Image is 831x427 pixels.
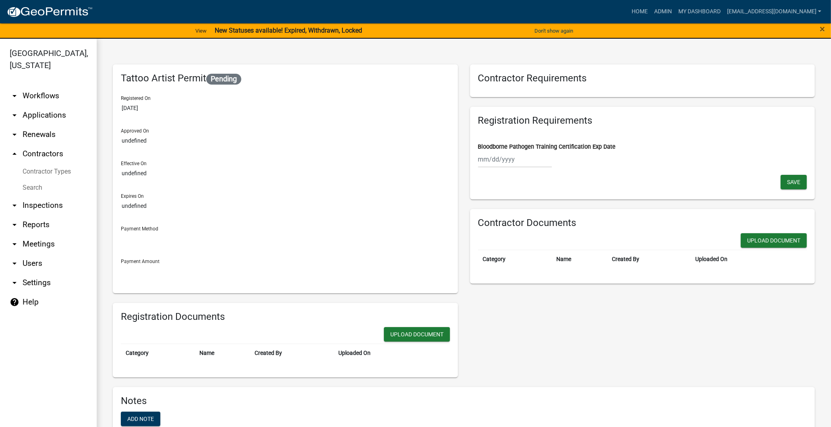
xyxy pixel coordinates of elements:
h6: Registration Documents [121,311,450,323]
i: arrow_drop_down [10,201,19,210]
th: Name [551,250,607,269]
button: Save [781,175,807,189]
span: Pending [206,74,241,85]
h6: Contractor Documents [478,217,807,229]
label: Bloodborne Pathogen Training Certification Exp Date [478,144,616,150]
button: Upload Document [384,327,450,342]
i: arrow_drop_down [10,130,19,139]
span: × [820,23,825,35]
button: Close [820,24,825,34]
th: Created By [607,250,691,269]
th: Category [478,250,552,269]
h6: Registration Requirements [478,115,807,126]
h6: Tattoo Artist Permit [121,73,450,85]
th: Uploaded On [334,344,428,363]
th: Category [121,344,195,363]
th: Uploaded On [690,250,785,269]
wm-modal-confirm: Add note [121,416,160,423]
th: Name [195,344,250,363]
i: arrow_drop_up [10,149,19,159]
i: arrow_drop_down [10,110,19,120]
h6: Contractor Requirements [478,73,807,84]
button: Upload Document [741,233,807,248]
button: Don't show again [531,24,576,37]
i: arrow_drop_down [10,259,19,268]
i: arrow_drop_down [10,278,19,288]
a: Admin [651,4,675,19]
i: help [10,297,19,307]
i: arrow_drop_down [10,239,19,249]
th: Created By [250,344,334,363]
a: Home [628,4,651,19]
a: My Dashboard [675,4,724,19]
i: arrow_drop_down [10,91,19,101]
wm-modal-confirm: New Document [384,327,450,344]
wm-modal-confirm: New Document [741,233,807,250]
a: View [192,24,210,37]
a: [EMAIL_ADDRESS][DOMAIN_NAME] [724,4,825,19]
i: arrow_drop_down [10,220,19,230]
button: Add note [121,412,160,426]
span: Save [787,178,800,185]
input: mm/dd/yyyy [478,151,552,168]
h6: Notes [121,395,807,407]
strong: New Statuses available! Expired, Withdrawn, Locked [215,27,362,34]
